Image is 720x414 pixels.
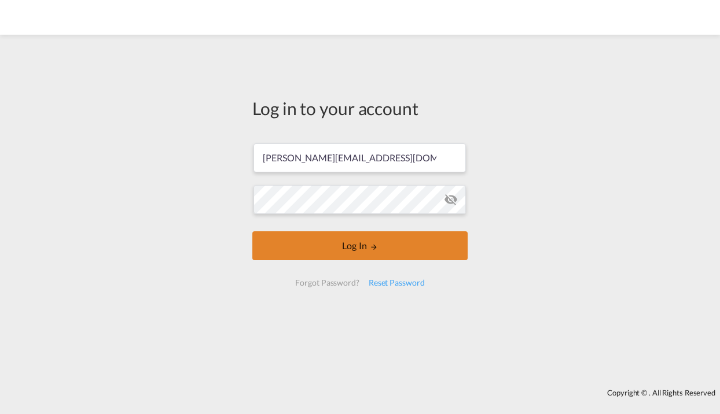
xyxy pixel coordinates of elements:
div: Forgot Password? [291,272,363,293]
md-icon: icon-eye-off [444,193,458,206]
button: LOGIN [252,231,468,260]
div: Reset Password [364,272,429,293]
input: Enter email/phone number [254,143,466,172]
div: Log in to your account [252,96,468,120]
